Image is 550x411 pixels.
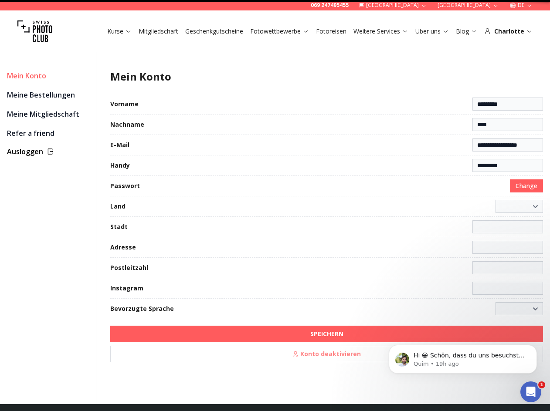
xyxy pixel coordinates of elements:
[520,381,541,402] iframe: Intercom live chat
[350,25,412,37] button: Weitere Services
[110,141,129,149] label: E-Mail
[7,127,89,139] a: Refer a friend
[516,182,537,190] span: Change
[110,346,543,362] button: Konto deaktivieren
[316,27,346,36] a: Fotoreisen
[110,263,148,272] label: Postleitzahl
[110,202,126,211] label: Land
[110,120,144,129] label: Nachname
[456,27,477,36] a: Blog
[415,27,449,36] a: Über uns
[287,347,366,361] span: Konto deaktivieren
[185,27,243,36] a: Geschenkgutscheine
[182,25,247,37] button: Geschenkgutscheine
[110,222,128,231] label: Stadt
[353,27,408,36] a: Weitere Services
[17,14,52,49] img: Swiss photo club
[376,327,550,387] iframe: Intercom notifications message
[312,25,350,37] button: Fotoreisen
[110,182,140,190] label: Passwort
[484,27,533,36] div: Charlotte
[110,70,543,84] h1: Mein Konto
[110,284,143,293] label: Instagram
[110,326,543,342] button: SPEICHERN
[7,89,89,101] a: Meine Bestellungen
[104,25,135,37] button: Kurse
[538,381,545,388] span: 1
[107,27,132,36] a: Kurse
[412,25,452,37] button: Über uns
[250,27,309,36] a: Fotowettbewerbe
[110,243,136,252] label: Adresse
[110,100,139,108] label: Vorname
[310,330,343,338] b: SPEICHERN
[135,25,182,37] button: Mitgliedschaft
[139,27,178,36] a: Mitgliedschaft
[110,304,174,313] label: Bevorzugte Sprache
[247,25,312,37] button: Fotowettbewerbe
[7,108,89,120] a: Meine Mitgliedschaft
[311,2,349,9] a: 069 247495455
[7,146,89,157] button: Ausloggen
[7,70,89,82] div: Mein Konto
[110,161,130,170] label: Handy
[452,25,481,37] button: Blog
[510,179,543,192] button: Change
